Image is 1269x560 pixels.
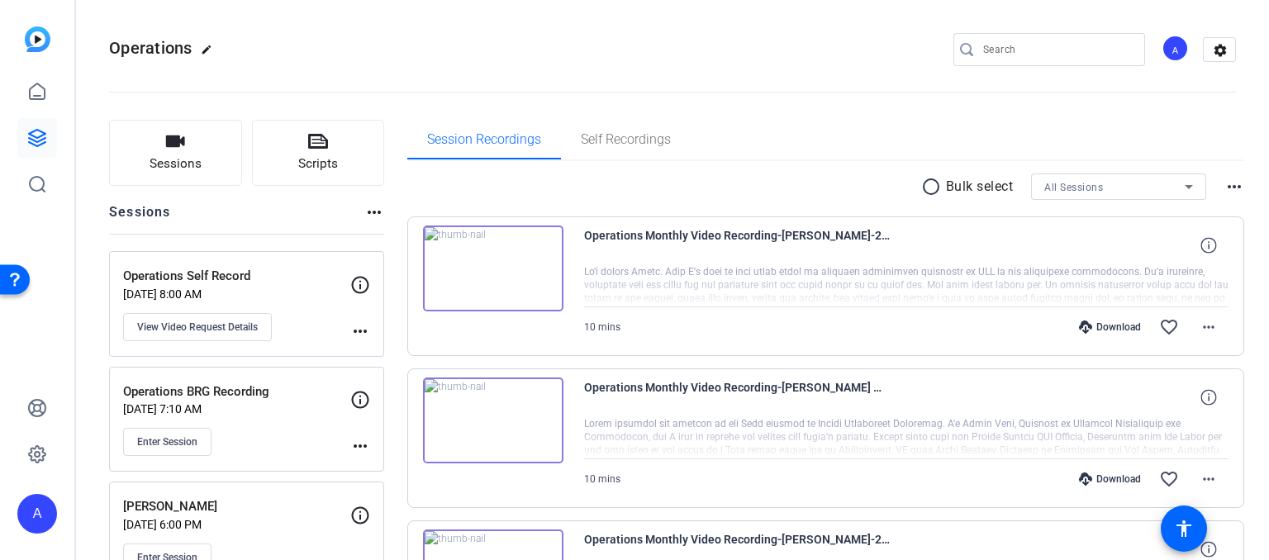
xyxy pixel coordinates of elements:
[137,435,197,448] span: Enter Session
[423,225,563,311] img: thumb-nail
[123,497,350,516] p: [PERSON_NAME]
[350,321,370,341] mat-icon: more_horiz
[109,38,192,58] span: Operations
[427,133,541,146] span: Session Recordings
[123,313,272,341] button: View Video Request Details
[1071,320,1149,334] div: Download
[1162,35,1189,62] div: A
[123,428,211,456] button: Enter Session
[137,320,258,334] span: View Video Request Details
[946,177,1014,197] p: Bulk select
[423,377,563,463] img: thumb-nail
[584,225,890,265] span: Operations Monthly Video Recording-[PERSON_NAME]-2025-06-09-08-13-47-883-2
[1174,519,1194,539] mat-icon: accessibility
[252,120,385,186] button: Scripts
[150,154,202,173] span: Sessions
[1162,35,1191,64] ngx-avatar: Anxiter
[584,321,620,333] span: 10 mins
[17,494,57,534] div: A
[1199,469,1219,489] mat-icon: more_horiz
[123,267,350,286] p: Operations Self Record
[581,133,671,146] span: Self Recordings
[109,202,171,234] h2: Sessions
[584,473,620,485] span: 10 mins
[983,40,1132,59] input: Search
[584,377,890,417] span: Operations Monthly Video Recording-[PERSON_NAME] Wood8-2025-06-09-08-13-47-883-1
[123,287,350,301] p: [DATE] 8:00 AM
[201,44,221,64] mat-icon: edit
[109,120,242,186] button: Sessions
[25,26,50,52] img: blue-gradient.svg
[364,202,384,222] mat-icon: more_horiz
[1204,38,1237,63] mat-icon: settings
[1199,317,1219,337] mat-icon: more_horiz
[1159,469,1179,489] mat-icon: favorite_border
[1224,177,1244,197] mat-icon: more_horiz
[298,154,338,173] span: Scripts
[123,402,350,415] p: [DATE] 7:10 AM
[1044,182,1103,193] span: All Sessions
[123,518,350,531] p: [DATE] 6:00 PM
[921,177,946,197] mat-icon: radio_button_unchecked
[350,436,370,456] mat-icon: more_horiz
[1071,472,1149,486] div: Download
[1159,317,1179,337] mat-icon: favorite_border
[123,382,350,401] p: Operations BRG Recording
